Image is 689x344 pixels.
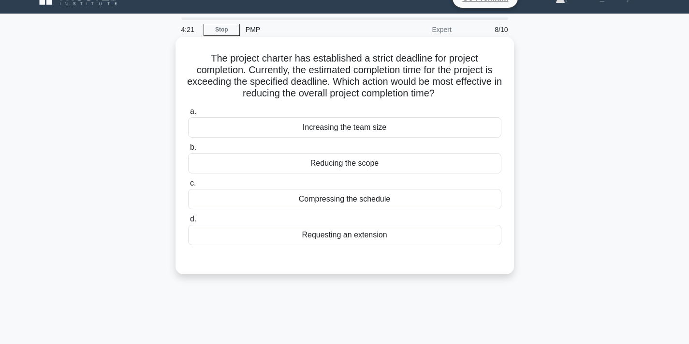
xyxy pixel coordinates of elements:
span: d. [190,215,196,223]
div: 4:21 [176,20,204,39]
div: PMP [240,20,373,39]
div: Reducing the scope [188,153,501,173]
div: Requesting an extension [188,225,501,245]
span: a. [190,107,196,115]
a: Stop [204,24,240,36]
span: b. [190,143,196,151]
span: c. [190,179,196,187]
div: Expert [373,20,457,39]
div: Compressing the schedule [188,189,501,209]
div: Increasing the team size [188,117,501,138]
div: 8/10 [457,20,514,39]
h5: The project charter has established a strict deadline for project completion. Currently, the esti... [187,52,502,100]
